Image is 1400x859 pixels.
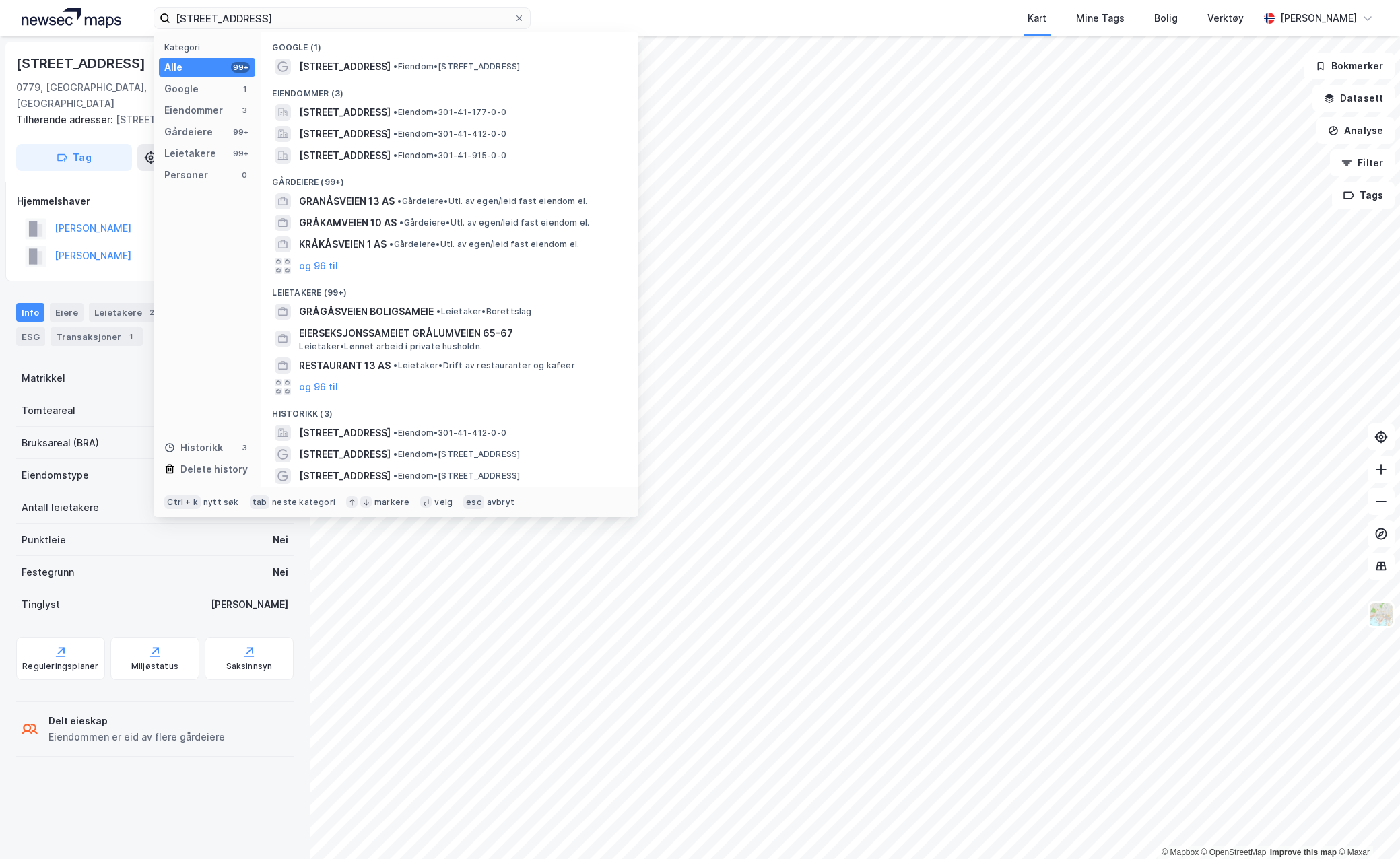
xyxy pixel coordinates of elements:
[397,196,401,206] span: •
[436,306,531,317] span: Leietaker • Borettslag
[436,306,440,316] span: •
[124,330,137,343] div: 1
[22,370,65,386] div: Matrikkel
[1201,848,1267,857] a: OpenStreetMap
[393,449,397,459] span: •
[1316,117,1395,144] button: Analyse
[16,144,132,171] button: Tag
[22,467,89,483] div: Eiendomstype
[1162,848,1199,857] a: Mapbox
[273,532,288,548] div: Nei
[393,129,397,139] span: •
[299,104,391,121] span: [STREET_ADDRESS]
[250,495,270,509] div: tab
[399,217,403,228] span: •
[239,83,250,94] div: 1
[239,170,250,180] div: 0
[389,239,393,249] span: •
[1330,149,1395,176] button: Filter
[299,59,391,75] span: [STREET_ADDRESS]
[389,239,579,250] span: Gårdeiere • Utl. av egen/leid fast eiendom el.
[1280,10,1357,26] div: [PERSON_NAME]
[393,107,506,118] span: Eiendom • 301-41-177-0-0
[231,62,250,73] div: 99+
[22,435,99,451] div: Bruksareal (BRA)
[393,360,397,370] span: •
[393,129,506,139] span: Eiendom • 301-41-412-0-0
[226,661,273,672] div: Saksinnsyn
[434,497,453,508] div: velg
[299,126,391,142] span: [STREET_ADDRESS]
[239,442,250,453] div: 3
[164,495,201,509] div: Ctrl + k
[299,468,391,484] span: [STREET_ADDRESS]
[261,277,638,301] div: Leietakere (99+)
[16,327,45,346] div: ESG
[48,713,225,729] div: Delt eieskap
[261,32,638,56] div: Google (1)
[299,425,391,441] span: [STREET_ADDRESS]
[16,114,116,125] span: Tilhørende adresser:
[1028,10,1046,26] div: Kart
[393,360,574,371] span: Leietaker • Drift av restauranter og kafeer
[16,79,191,112] div: 0779, [GEOGRAPHIC_DATA], [GEOGRAPHIC_DATA]
[211,596,288,613] div: [PERSON_NAME]
[393,150,506,161] span: Eiendom • 301-41-915-0-0
[299,147,391,164] span: [STREET_ADDRESS]
[180,461,248,477] div: Delete history
[145,306,158,319] div: 2
[393,449,520,460] span: Eiendom • [STREET_ADDRESS]
[1304,53,1395,79] button: Bokmerker
[164,42,255,53] div: Kategori
[299,215,397,231] span: GRÅKAMVEIEN 10 AS
[393,61,397,71] span: •
[22,403,75,419] div: Tomteareal
[487,497,514,508] div: avbryt
[393,107,397,117] span: •
[261,398,638,422] div: Historikk (3)
[374,497,409,508] div: markere
[393,471,520,481] span: Eiendom • [STREET_ADDRESS]
[299,379,338,395] button: og 96 til
[22,661,98,672] div: Reguleringsplaner
[272,497,335,508] div: neste kategori
[1312,85,1395,112] button: Datasett
[299,236,387,252] span: KRÅKÅSVEIEN 1 AS
[231,127,250,137] div: 99+
[299,325,622,341] span: EIERSEKSJONSSAMEIET GRÅLUMVEIEN 65-67
[239,105,250,116] div: 3
[48,729,225,745] div: Eiendommen er eid av flere gårdeiere
[1270,848,1337,857] a: Improve this map
[393,427,397,438] span: •
[16,53,148,74] div: [STREET_ADDRESS]
[131,661,178,672] div: Miljøstatus
[22,532,66,548] div: Punktleie
[393,61,520,72] span: Eiendom • [STREET_ADDRESS]
[273,564,288,580] div: Nei
[164,102,223,118] div: Eiendommer
[299,304,434,320] span: GRÅGÅSVEIEN BOLIGSAMEIE
[399,217,589,228] span: Gårdeiere • Utl. av egen/leid fast eiendom el.
[1207,10,1244,26] div: Verktøy
[1154,10,1178,26] div: Bolig
[1076,10,1125,26] div: Mine Tags
[164,145,216,162] div: Leietakere
[231,148,250,159] div: 99+
[16,112,283,128] div: [STREET_ADDRESS]
[22,8,121,28] img: logo.a4113a55bc3d86da70a041830d287a7e.svg
[1333,794,1400,859] div: Chat Widget
[22,564,74,580] div: Festegrunn
[203,497,239,508] div: nytt søk
[393,150,397,160] span: •
[393,471,397,481] span: •
[51,327,143,346] div: Transaksjoner
[299,258,338,274] button: og 96 til
[164,440,223,456] div: Historikk
[463,495,484,509] div: esc
[89,303,164,322] div: Leietakere
[170,8,514,28] input: Søk på adresse, matrikkel, gårdeiere, leietakere eller personer
[261,166,638,191] div: Gårdeiere (99+)
[1332,182,1395,209] button: Tags
[397,196,587,207] span: Gårdeiere • Utl. av egen/leid fast eiendom el.
[22,596,60,613] div: Tinglyst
